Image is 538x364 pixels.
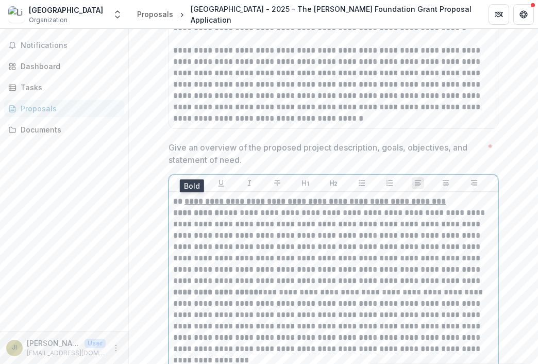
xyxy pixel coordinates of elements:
[191,4,472,25] div: [GEOGRAPHIC_DATA] - 2025 - The [PERSON_NAME] Foundation Grant Proposal Application
[271,177,283,189] button: Strike
[27,349,106,358] p: [EMAIL_ADDRESS][DOMAIN_NAME]
[21,41,120,50] span: Notifications
[383,177,396,189] button: Ordered List
[412,177,424,189] button: Align Left
[169,141,483,166] p: Give an overview of the proposed project description, goals, objectives, and statement of need.
[489,4,509,25] button: Partners
[215,177,227,189] button: Underline
[4,121,124,138] a: Documents
[12,344,17,351] div: Jay Rebsamen III
[299,177,312,189] button: Heading 1
[110,4,125,25] button: Open entity switcher
[468,177,480,189] button: Align Right
[440,177,452,189] button: Align Center
[137,9,173,20] div: Proposals
[4,58,124,75] a: Dashboard
[327,177,340,189] button: Heading 2
[27,338,80,349] p: [PERSON_NAME] III
[133,7,177,22] a: Proposals
[4,100,124,117] a: Proposals
[513,4,534,25] button: Get Help
[21,82,116,93] div: Tasks
[29,5,103,15] div: [GEOGRAPHIC_DATA]
[187,177,199,189] button: Bold
[4,79,124,96] a: Tasks
[21,124,116,135] div: Documents
[110,342,122,354] button: More
[356,177,368,189] button: Bullet List
[133,2,476,27] nav: breadcrumb
[21,103,116,114] div: Proposals
[4,37,124,54] button: Notifications
[29,15,68,25] span: Organization
[85,339,106,348] p: User
[8,6,25,23] img: Liberty University
[243,177,256,189] button: Italicize
[21,61,116,72] div: Dashboard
